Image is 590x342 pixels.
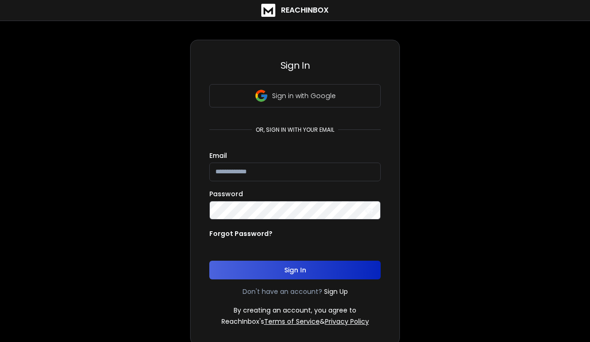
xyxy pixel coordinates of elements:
p: Don't have an account? [243,287,322,296]
button: Sign in with Google [209,84,381,107]
button: Sign In [209,261,381,279]
label: Email [209,152,227,159]
h3: Sign In [209,59,381,72]
p: ReachInbox's & [221,317,369,326]
a: Privacy Policy [325,317,369,326]
a: ReachInbox [261,4,329,17]
a: Terms of Service [264,317,320,326]
p: Forgot Password? [209,229,273,238]
img: logo [261,4,275,17]
p: By creating an account, you agree to [234,306,356,315]
label: Password [209,191,243,197]
p: or, sign in with your email [252,126,338,134]
a: Sign Up [324,287,348,296]
h1: ReachInbox [281,5,329,16]
p: Sign in with Google [272,91,336,100]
